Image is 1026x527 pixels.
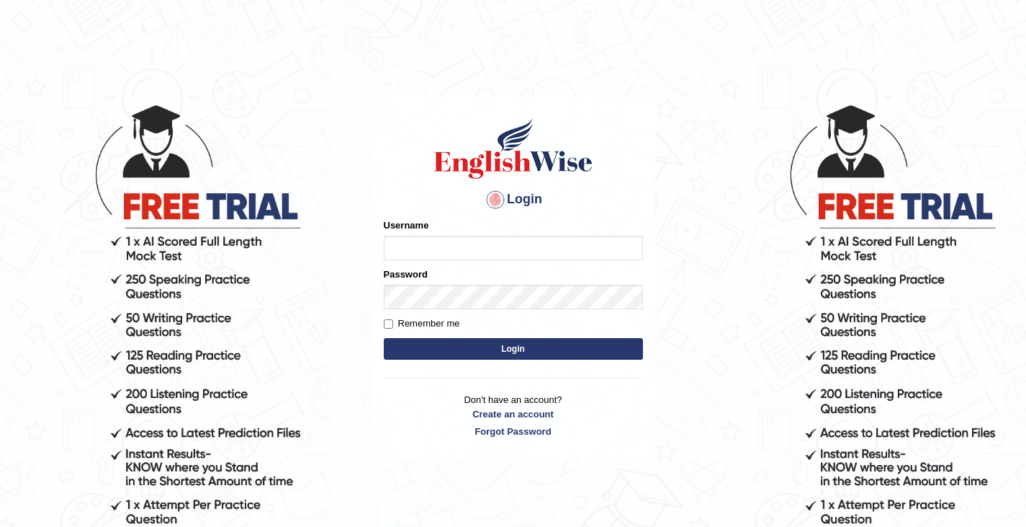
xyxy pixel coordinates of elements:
[384,407,643,421] a: Create an account
[384,425,643,438] a: Forgot Password
[384,218,429,232] label: Username
[384,393,643,438] p: Don't have an account?
[431,116,595,181] img: Logo of English Wise sign in for intelligent practice with AI
[384,188,643,211] h4: Login
[384,319,393,329] input: Remember me
[384,338,643,360] button: Login
[384,267,428,281] label: Password
[384,316,460,331] label: Remember me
